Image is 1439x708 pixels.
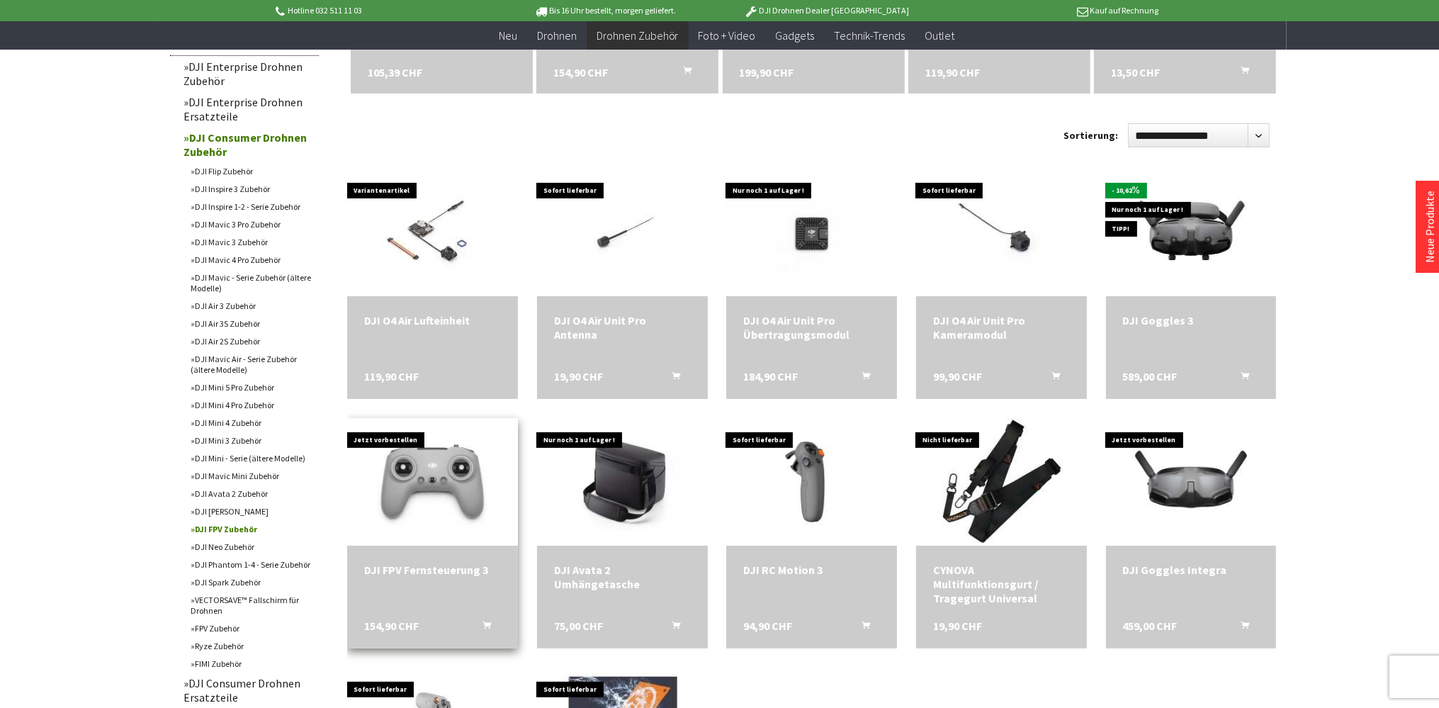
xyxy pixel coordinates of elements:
span: Technik-Trends [835,28,905,43]
span: 99,90 CHF [933,369,982,383]
a: DJI Phantom 1-4 - Serie Zubehör [184,556,319,573]
div: DJI Avata 2 Umhängetasche [554,563,691,591]
span: Foto + Video [699,28,756,43]
a: DJI Mini 4 Zubehör [184,414,319,432]
span: 19,90 CHF [933,619,982,633]
button: In den Warenkorb [655,619,689,637]
span: Drohnen [537,28,577,43]
a: DJI Air 3 Zubehör [184,297,319,315]
a: DJI O4 Air Unit Pro Kameramodul 99,90 CHF In den Warenkorb [933,313,1070,342]
div: DJI RC Motion 3 [743,563,880,577]
span: 199,90 CHF [740,64,794,81]
a: DJI Mini - Serie (ältere Modelle) [184,449,319,467]
a: Outlet [915,21,965,50]
a: DJI Air 2S Zubehör [184,332,319,350]
div: DJI FPV Fernsteuerung 3 [364,563,501,577]
a: DJI Goggles 3 589,00 CHF In den Warenkorb [1123,313,1260,327]
img: DJI RC Motion 3 [726,425,897,539]
div: DJI Goggles Integra [1123,563,1260,577]
img: DJI O4 Air Lufteinheit [347,169,517,296]
button: In den Warenkorb [666,64,700,82]
a: DJI O4 Air Unit Pro Antenna 19,90 CHF In den Warenkorb [554,313,691,342]
div: DJI O4 Air Unit Pro Antenna [554,313,691,342]
span: 19,90 CHF [554,369,603,383]
img: DJI Goggles 3 [1106,176,1277,290]
span: Outlet [925,28,955,43]
a: DJI Mavic Mini Zubehör [184,467,319,485]
a: DJI Flip Zubehör [184,162,319,180]
img: DJI O4 Air Unit Pro Kameramodul [916,169,1086,296]
a: Gadgets [766,21,825,50]
a: DJI RC Motion 3 94,90 CHF In den Warenkorb [743,563,880,577]
span: 154,90 CHF [553,64,608,81]
div: DJI O4 Air Unit Pro Übertragungsmodul [743,313,880,342]
button: In den Warenkorb [1224,369,1258,388]
a: DJI [PERSON_NAME] [184,502,319,520]
span: 154,90 CHF [364,619,419,633]
a: DJI Consumer Drohnen Zubehör [177,127,319,162]
button: In den Warenkorb [845,619,879,637]
p: DJI Drohnen Dealer [GEOGRAPHIC_DATA] [716,2,937,19]
a: Drohnen [527,21,587,50]
div: DJI Goggles 3 [1123,313,1260,327]
a: Ryze Zubehör [184,637,319,655]
a: DJI Inspire 3 Zubehör [184,180,319,198]
button: In den Warenkorb [1034,369,1068,388]
a: DJI Enterprise Drohnen Zubehör [177,56,319,91]
a: FIMI Zubehör [184,655,319,673]
a: DJI Spark Zubehör [184,573,319,591]
span: Gadgets [776,28,815,43]
button: In den Warenkorb [845,369,879,388]
a: DJI O4 Air Unit Pro Übertragungsmodul 184,90 CHF In den Warenkorb [743,313,880,342]
a: DJI O4 Air Lufteinheit 119,90 CHF [364,313,501,327]
a: DJI Inspire 1-2 - Serie Zubehör [184,198,319,215]
img: DJI Avata 2 Umhängetasche [537,425,708,539]
span: Neu [499,28,517,43]
img: DJI O4 Air Unit Pro Übertragungsmodul [727,169,897,296]
a: DJI FPV Fernsteuerung 3 154,90 CHF In den Warenkorb [364,563,501,577]
p: Kauf auf Rechnung [937,2,1158,19]
a: FPV Zubehör [184,619,319,637]
a: DJI Neo Zubehör [184,538,319,556]
p: Bis 16 Uhr bestellt, morgen geliefert. [495,2,716,19]
a: Neu [489,21,527,50]
button: In den Warenkorb [1224,619,1258,637]
a: Drohnen Zubehör [587,21,689,50]
span: 119,90 CHF [925,64,980,81]
a: DJI Mini 3 Zubehör [184,432,319,449]
a: Neue Produkte [1423,191,1437,263]
div: DJI O4 Air Lufteinheit [364,313,501,327]
button: In den Warenkorb [655,369,689,388]
a: CYNOVA Multifunktionsgurt / Tragegurt Universal 19,90 CHF [933,563,1070,605]
span: 75,00 CHF [554,619,603,633]
a: DJI Avata 2 Umhängetasche 75,00 CHF In den Warenkorb [554,563,691,591]
img: DJI Goggles Integra [1106,425,1277,539]
img: DJI O4 Air Unit Pro Antenna [537,169,707,296]
a: DJI Mavic Air - Serie Zubehör (ältere Modelle) [184,350,319,378]
a: Technik-Trends [825,21,915,50]
a: DJI Mavic 4 Pro Zubehör [184,251,319,269]
a: DJI Mavic 3 Zubehör [184,233,319,251]
button: In den Warenkorb [1224,64,1258,82]
span: 459,00 CHF [1123,619,1178,633]
span: 94,90 CHF [743,619,792,633]
a: DJI Avata 2 Zubehör [184,485,319,502]
a: DJI Mavic 3 Pro Zubehör [184,215,319,233]
label: Sortierung: [1064,124,1119,147]
img: DJI FPV Fernsteuerung 3 [347,425,518,539]
span: 13,50 CHF [1111,64,1160,81]
a: DJI Air 3S Zubehör [184,315,319,332]
span: 184,90 CHF [743,369,798,383]
a: DJI FPV Zubehör [184,520,319,538]
a: VECTORSAVE™ Fallschirm für Drohnen [184,591,319,619]
button: In den Warenkorb [465,619,500,637]
a: DJI Mini 5 Pro Zubehör [184,378,319,396]
p: Hotline 032 511 11 03 [273,2,495,19]
a: Foto + Video [689,21,766,50]
span: 119,90 CHF [364,369,419,383]
a: DJI Consumer Drohnen Ersatzteile [177,673,319,708]
a: DJI Goggles Integra 459,00 CHF In den Warenkorb [1123,563,1260,577]
a: DJI Mini 4 Pro Zubehör [184,396,319,414]
span: 105,39 CHF [368,64,422,81]
a: DJI Enterprise Drohnen Ersatzteile [177,91,319,127]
